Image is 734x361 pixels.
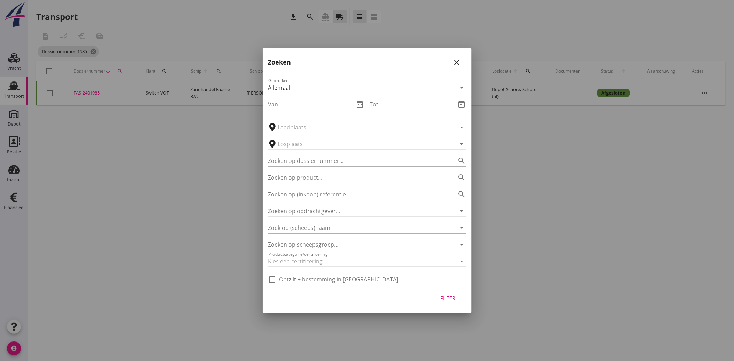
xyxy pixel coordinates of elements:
[458,100,466,108] i: date_range
[458,224,466,232] i: arrow_drop_down
[458,140,466,148] i: arrow_drop_down
[268,58,291,67] h2: Zoeken
[279,276,399,283] label: Ontzilt + bestemming in [GEOGRAPHIC_DATA]
[268,172,447,183] input: Zoeken op product...
[453,58,461,67] i: close
[458,207,466,215] i: arrow_drop_down
[370,99,456,110] input: Tot
[356,100,364,108] i: date_range
[458,190,466,198] i: search
[278,138,447,150] input: Losplaats
[433,292,463,304] button: Filter
[268,84,291,91] div: Allemaal
[458,123,466,131] i: arrow_drop_down
[268,189,447,200] input: Zoeken op (inkoop) referentie…
[438,294,458,302] div: Filter
[458,83,466,92] i: arrow_drop_down
[268,222,447,233] input: Zoek op (scheeps)naam
[458,157,466,165] i: search
[458,240,466,249] i: arrow_drop_down
[268,155,447,166] input: Zoeken op dossiernummer...
[268,99,355,110] input: Van
[268,205,447,217] input: Zoeken op opdrachtgever...
[458,173,466,182] i: search
[458,257,466,265] i: arrow_drop_down
[278,122,447,133] input: Laadplaats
